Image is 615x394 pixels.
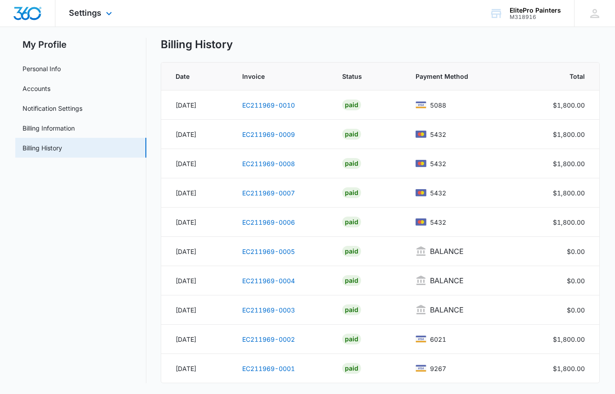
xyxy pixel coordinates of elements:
[23,84,50,93] a: Accounts
[242,131,295,138] a: EC211969-0009
[161,208,231,237] td: [DATE]
[430,130,446,139] span: brandLabels.mastercard ending with
[342,334,361,344] div: PAID
[242,72,307,81] span: Invoice
[522,266,599,295] td: $0.00
[522,325,599,354] td: $1,800.00
[242,218,295,226] a: EC211969-0006
[161,295,231,325] td: [DATE]
[342,275,361,286] div: PAID
[522,149,599,178] td: $1,800.00
[23,143,62,153] a: Billing History
[510,7,561,14] div: account name
[430,364,446,373] span: brandLabels.visa ending with
[522,178,599,208] td: $1,800.00
[161,325,231,354] td: [DATE]
[342,72,381,81] span: Status
[23,64,61,73] a: Personal Info
[430,159,446,168] span: brandLabels.mastercard ending with
[430,335,446,344] span: brandLabels.visa ending with
[161,178,231,208] td: [DATE]
[23,123,75,133] a: Billing Information
[522,91,599,120] td: $1,800.00
[242,189,295,197] a: EC211969-0007
[342,158,361,169] div: PAID
[161,38,233,51] h1: Billing History
[510,14,561,20] div: account id
[430,246,464,257] p: BALANCE
[522,208,599,237] td: $1,800.00
[176,72,208,81] span: Date
[430,188,446,198] span: brandLabels.mastercard ending with
[546,72,585,81] span: Total
[242,101,295,109] a: EC211969-0010
[161,237,231,266] td: [DATE]
[342,187,361,198] div: PAID
[430,275,464,286] p: BALANCE
[242,248,295,255] a: EC211969-0005
[342,129,361,140] div: PAID
[522,120,599,149] td: $1,800.00
[15,38,146,51] h2: My Profile
[430,100,446,110] span: brandLabels.visa ending with
[430,304,464,315] p: BALANCE
[242,365,295,372] a: EC211969-0001
[342,304,361,315] div: PAID
[242,335,295,343] a: EC211969-0002
[161,266,231,295] td: [DATE]
[342,363,361,374] div: PAID
[23,104,82,113] a: Notification Settings
[161,354,231,383] td: [DATE]
[430,217,446,227] span: brandLabels.mastercard ending with
[342,246,361,257] div: PAID
[161,120,231,149] td: [DATE]
[342,100,361,110] div: PAID
[242,306,295,314] a: EC211969-0003
[242,277,295,285] a: EC211969-0004
[522,295,599,325] td: $0.00
[161,149,231,178] td: [DATE]
[69,8,101,18] span: Settings
[522,354,599,383] td: $1,800.00
[242,160,295,168] a: EC211969-0008
[416,72,498,81] span: Payment Method
[342,217,361,227] div: PAID
[161,91,231,120] td: [DATE]
[522,237,599,266] td: $0.00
